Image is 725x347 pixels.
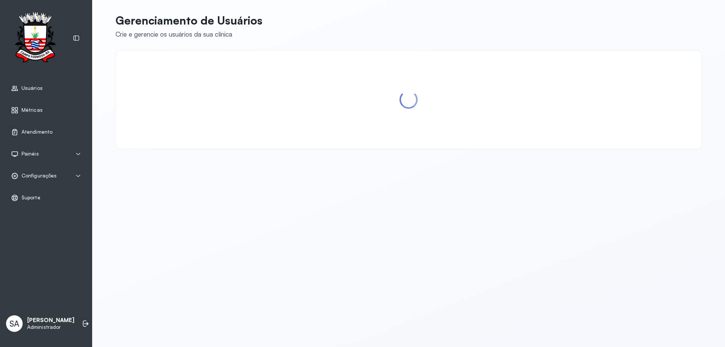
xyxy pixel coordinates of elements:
[11,128,81,136] a: Atendimento
[22,129,52,135] span: Atendimento
[27,324,74,330] p: Administrador
[27,317,74,324] p: [PERSON_NAME]
[22,173,57,179] span: Configurações
[22,194,40,201] span: Suporte
[11,106,81,114] a: Métricas
[116,14,262,27] p: Gerenciamento de Usuários
[8,12,62,65] img: Logotipo do estabelecimento
[22,151,39,157] span: Painéis
[116,30,262,38] div: Crie e gerencie os usuários da sua clínica
[22,107,43,113] span: Métricas
[22,85,43,91] span: Usuários
[11,85,81,92] a: Usuários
